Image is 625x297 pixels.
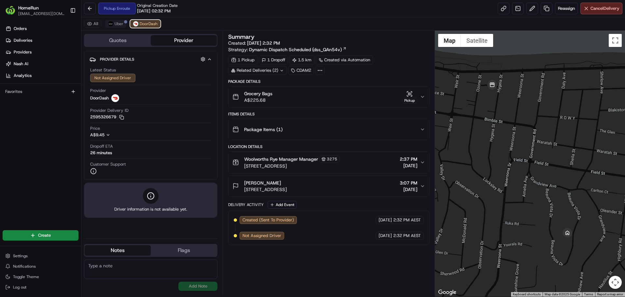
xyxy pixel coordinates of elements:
span: Pylon [65,111,79,115]
span: Not Assigned Driver [243,233,281,239]
button: A$9.45 [90,132,147,138]
span: Knowledge Base [13,95,50,101]
div: Related Deliveries (2) [228,66,287,75]
a: Orders [3,23,81,34]
a: Terms (opens in new tab) [584,292,593,296]
button: Notifications [3,262,78,271]
span: Price [90,126,100,131]
span: [DATE] 2:32 PM [247,40,280,46]
button: Quotes [85,35,151,46]
button: All [84,20,101,28]
button: Start new chat [111,64,118,72]
span: [DATE] 02:32 PM [137,8,171,14]
button: Flags [151,245,217,256]
img: 1736555255976-a54dd68f-1ca7-489b-9aae-adbdc363a1c4 [7,62,18,74]
span: 2:32 PM AEST [393,233,421,239]
button: Provider Details [90,54,212,65]
button: 2595326679 [90,114,124,120]
button: Show satellite imagery [461,34,493,47]
span: [DATE] [379,233,392,239]
div: Pickup [402,98,417,103]
span: Create [38,232,51,238]
button: Show street map [438,34,461,47]
button: Uber [105,20,126,28]
p: Welcome 👋 [7,26,118,37]
div: Favorites [3,86,78,97]
span: Provider Details [100,57,134,62]
a: Report a map error [597,292,623,296]
input: Clear [17,42,107,49]
span: Customer Support [90,161,126,167]
div: 📗 [7,95,12,100]
img: Google [437,288,458,297]
button: Create [3,230,78,241]
button: Pickup [402,91,417,103]
span: [DATE] [400,162,417,169]
div: 1.5 km [289,55,314,65]
span: Original Creation Date [137,3,178,8]
button: Woolworths Rye Manager Manager3275[STREET_ADDRESS]2:37 PM[DATE] [229,152,429,173]
span: DoorDash [90,95,109,101]
span: 2:37 PM [400,156,417,162]
span: [DATE] [379,217,392,223]
span: 3:07 PM [400,180,417,186]
span: Log out [13,285,26,290]
a: Deliveries [3,35,81,46]
span: A$9.45 [90,132,104,138]
button: HomeRun [18,5,39,11]
button: Keyboard shortcuts [513,292,541,297]
img: doordash_logo_v2.png [133,21,138,26]
span: Reassign [558,6,575,11]
div: Items Details [228,111,429,117]
button: Package Items (1) [229,119,429,140]
span: [STREET_ADDRESS] [244,163,340,169]
a: Analytics [3,70,81,81]
span: Uber [115,21,123,26]
div: Start new chat [22,62,107,69]
button: DoorDash [130,20,160,28]
img: Nash [7,7,20,20]
div: Location Details [228,144,429,149]
button: Add Event [268,201,297,209]
div: Delivery Activity [228,202,264,207]
a: Nash AI [3,59,81,69]
a: 💻API Documentation [52,92,107,104]
div: 1 Dropoff [259,55,288,65]
div: 💻 [55,95,60,100]
span: Woolworths Rye Manager Manager [244,156,318,162]
span: Toggle Theme [13,274,39,279]
div: CDAM2 [288,66,314,75]
span: Dynamic Dispatch Scheduled (dss_QAn54v) [249,46,342,53]
span: 3275 [327,156,337,162]
button: [EMAIL_ADDRESS][DOMAIN_NAME] [18,11,65,16]
button: Reassign [555,3,578,14]
span: DoorDash [140,21,158,26]
span: Driver information is not available yet. [114,206,187,212]
button: Map camera controls [609,276,622,289]
h3: Summary [228,34,255,40]
span: Notifications [13,264,36,269]
button: CancelDelivery [580,3,622,14]
div: Package Details [228,79,429,84]
button: Log out [3,283,78,292]
span: Providers [14,49,32,55]
a: Powered byPylon [46,110,79,115]
span: API Documentation [62,95,104,101]
span: Map data ©2025 Google [545,292,580,296]
span: [PERSON_NAME] [244,180,281,186]
span: Latest Status [90,67,116,73]
img: doordash_logo_v2.png [111,94,119,102]
button: Notes [85,245,151,256]
span: Provider [90,88,106,94]
div: Created via Automation [316,55,373,65]
span: 2:32 PM AEST [393,217,421,223]
button: Provider [151,35,217,46]
span: Package Items ( 1 ) [244,126,283,133]
img: uber-new-logo.jpeg [108,21,113,26]
span: [STREET_ADDRESS] [244,186,287,193]
span: Nash AI [14,61,28,67]
div: 1 Pickup [228,55,257,65]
